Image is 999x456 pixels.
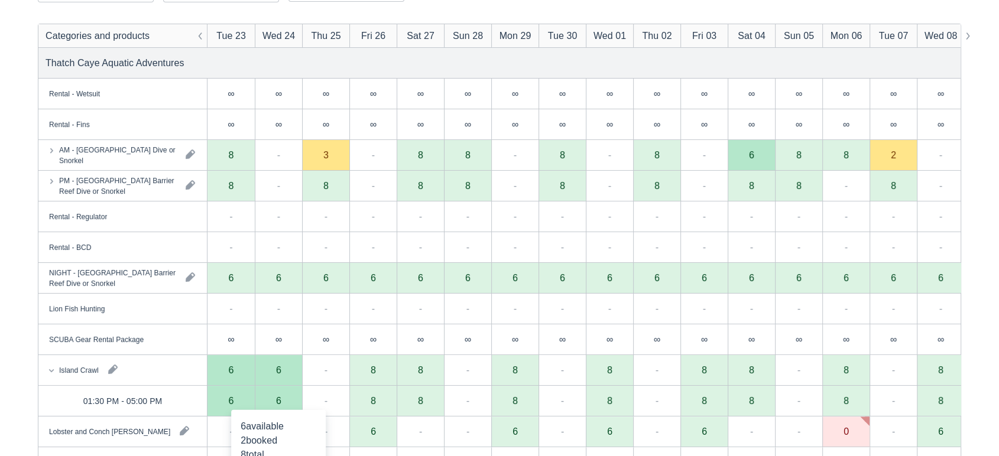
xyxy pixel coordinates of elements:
div: - [656,393,659,408]
div: - [229,209,232,223]
div: 8 [465,181,471,190]
div: 8 [229,150,234,159]
div: Thu 25 [311,28,340,43]
div: 6 [323,273,329,282]
div: - [608,178,611,193]
div: ∞ [444,79,491,109]
div: ∞ [870,79,917,109]
div: - [325,240,327,254]
div: 6 [491,263,539,294]
div: ∞ [938,119,944,129]
div: ∞ [938,334,944,344]
div: 6 [255,386,302,416]
div: ∞ [938,89,944,98]
div: ∞ [606,119,613,129]
div: ∞ [323,89,329,98]
div: ∞ [397,79,444,109]
div: - [514,148,517,162]
div: ∞ [255,79,302,109]
div: Fri 03 [692,28,716,43]
div: 6 [775,263,822,294]
div: - [325,363,327,377]
div: ∞ [539,109,586,140]
div: ∞ [748,89,755,98]
div: ∞ [275,89,282,98]
div: - [703,240,706,254]
div: 6 [749,273,754,282]
div: Sat 04 [738,28,766,43]
div: Categories and products [46,28,150,43]
div: ∞ [491,79,539,109]
div: 6 [418,273,423,282]
div: ∞ [370,119,377,129]
div: - [656,424,659,438]
div: 6 [796,273,802,282]
div: - [892,393,895,408]
div: ∞ [633,79,680,109]
div: ∞ [512,334,518,344]
div: 8 [844,365,849,374]
div: 6 [371,426,376,436]
div: - [656,209,659,223]
div: 8 [371,365,376,374]
div: - [514,209,517,223]
div: - [939,301,942,315]
div: Sun 28 [453,28,483,43]
div: ∞ [207,79,255,109]
div: - [608,240,611,254]
div: 6 [465,273,471,282]
div: 8 [844,150,849,159]
div: ∞ [491,109,539,140]
div: - [277,301,280,315]
div: ∞ [796,119,802,129]
div: - [514,178,517,193]
div: ∞ [890,89,897,98]
div: Rental - Wetsuit [49,88,100,99]
div: - [277,240,280,254]
div: 8 [349,386,397,416]
div: - [325,393,327,408]
div: ∞ [822,324,870,355]
div: ∞ [207,324,255,355]
div: ∞ [654,119,660,129]
div: 6 [207,386,255,416]
div: - [561,424,564,438]
div: 8 [796,181,802,190]
div: ∞ [512,89,518,98]
div: - [561,301,564,315]
div: ∞ [417,119,424,129]
div: 8 [418,396,423,405]
div: - [892,240,895,254]
div: ∞ [465,89,471,98]
div: ∞ [680,109,728,140]
div: 6 [513,426,518,436]
div: ∞ [917,324,964,355]
div: Thu 02 [642,28,672,43]
div: ∞ [654,334,660,344]
div: ∞ [822,79,870,109]
div: - [372,178,375,193]
div: 6 [302,263,349,294]
div: 8 [418,181,423,190]
div: Tue 30 [548,28,578,43]
div: ∞ [917,109,964,140]
div: - [561,240,564,254]
div: ∞ [870,109,917,140]
div: - [939,148,942,162]
div: - [466,240,469,254]
div: ∞ [323,119,329,129]
div: ∞ [465,334,471,344]
div: ∞ [775,79,822,109]
div: ∞ [701,119,708,129]
div: 6 [586,416,633,447]
div: 8 [728,386,775,416]
div: - [797,363,800,377]
div: 6 [844,273,849,282]
div: - [277,209,280,223]
div: 6 [491,416,539,447]
div: ∞ [512,119,518,129]
div: ∞ [397,109,444,140]
div: - [797,393,800,408]
div: - [939,178,942,193]
div: ∞ [775,324,822,355]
